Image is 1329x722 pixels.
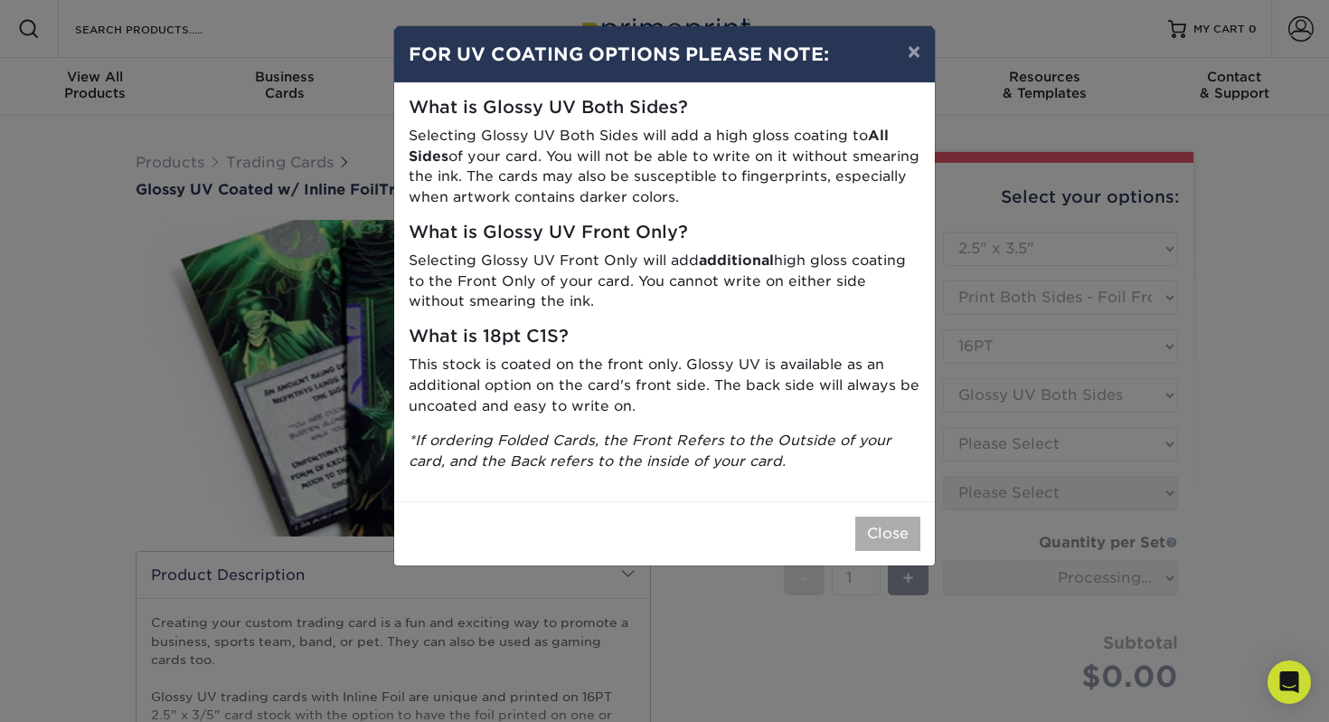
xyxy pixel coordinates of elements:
[855,517,920,551] button: Close
[893,26,935,77] button: ×
[409,327,920,347] h5: What is 18pt C1S?
[409,127,889,165] strong: All Sides
[409,126,920,208] p: Selecting Glossy UV Both Sides will add a high gloss coating to of your card. You will not be abl...
[699,252,774,269] strong: additional
[409,432,891,470] i: *If ordering Folded Cards, the Front Refers to the Outside of your card, and the Back refers to t...
[409,223,920,243] h5: What is Glossy UV Front Only?
[1268,660,1311,704] div: Open Intercom Messenger
[409,251,920,312] p: Selecting Glossy UV Front Only will add high gloss coating to the Front Only of your card. You ca...
[409,98,920,119] h5: What is Glossy UV Both Sides?
[409,41,920,68] h4: FOR UV COATING OPTIONS PLEASE NOTE:
[409,355,920,416] p: This stock is coated on the front only. Glossy UV is available as an additional option on the car...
